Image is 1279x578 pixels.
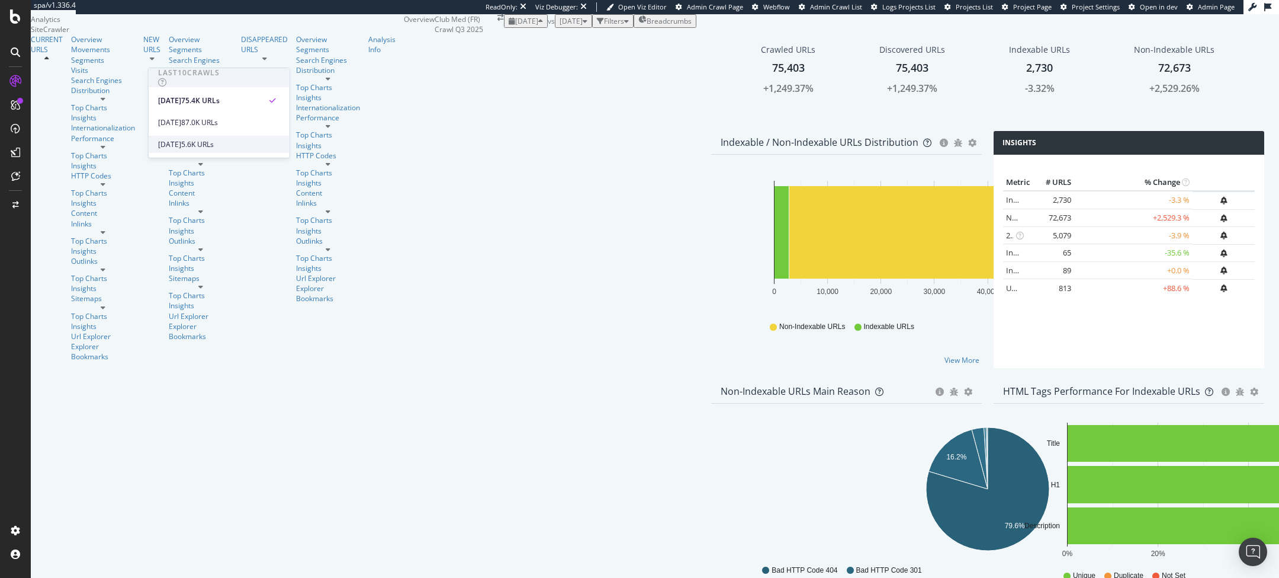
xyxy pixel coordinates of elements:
td: +0.0 % [1074,261,1193,279]
div: Overview [71,34,135,44]
span: Bad HTTP Code 404 [772,566,837,576]
button: [DATE] [555,14,592,28]
div: 75.4K URLs [181,95,220,106]
a: Content [71,208,135,218]
div: Top Charts [296,253,360,263]
text: 20% [1151,549,1165,557]
a: Open Viz Editor [606,2,667,12]
td: -3.9 % [1074,226,1193,244]
div: Open Intercom Messenger [1239,538,1267,566]
text: Title [1047,439,1061,448]
a: Insights [169,226,233,236]
div: Insights [296,140,360,151]
div: Top Charts [71,273,135,283]
a: Insights [71,246,135,256]
td: 65 [1027,244,1074,262]
a: Insights [169,263,233,273]
div: Last 10 Crawls [158,68,220,78]
a: Content [169,188,233,198]
a: Search Engines [296,55,347,65]
button: Filters [592,14,634,28]
text: 40,000 [977,288,999,296]
a: CURRENT URLS [31,34,63,55]
div: bell-plus [1220,250,1227,257]
a: Distribution [169,65,233,75]
a: Outlinks [71,256,135,266]
div: ReadOnly: [486,2,518,12]
div: 87.0K URLs [181,117,218,128]
a: Top Charts [71,103,135,113]
span: Webflow [763,2,790,11]
a: Insights [169,178,233,188]
div: Non-Indexable URLs Main Reason [721,385,870,397]
a: Indexable URLs [1006,194,1061,205]
a: Insights [71,113,135,123]
div: Filters [604,16,624,26]
a: Insights [71,283,135,293]
a: Inlinks [71,219,135,229]
a: Insights [296,92,360,103]
div: Segments [71,55,104,65]
a: Insights [296,226,360,236]
a: Top Charts [169,253,233,263]
button: Breadcrumbs [634,14,696,28]
div: Non-Indexable URLs [1134,44,1214,56]
a: Top Charts [169,168,233,178]
a: Overview [169,34,233,44]
a: NEW URLS [143,34,160,55]
a: Explorer Bookmarks [71,341,135,362]
a: Insights [71,161,135,171]
a: Internationalization [296,103,360,113]
a: Top Charts [71,188,135,198]
a: Url Explorer [296,273,360,283]
div: Insights [296,178,360,188]
a: View More [944,355,979,365]
a: Sitemaps [169,273,233,283]
span: Open Viz Editor [618,2,667,11]
span: Projects List [956,2,993,11]
div: Top Charts [296,82,360,92]
a: 2xx URLs [1006,230,1038,241]
div: circle-info [936,388,944,396]
a: Explorer Bookmarks [169,321,233,341]
a: Inlinks [169,198,233,208]
a: Content [296,188,360,198]
a: Movements [71,44,135,55]
a: HTTP Codes [296,151,360,161]
a: Top Charts [296,168,360,178]
div: [DATE] [158,95,181,106]
div: Top Charts [71,311,135,321]
div: Top Charts [71,151,135,161]
div: +1,249.37% [763,82,814,95]
div: Analytics [31,14,404,24]
a: Top Charts [169,215,233,225]
span: vs [548,16,555,26]
div: SiteCrawler [31,24,404,34]
a: Insights [71,321,135,331]
div: Top Charts [71,236,135,246]
a: Insights [296,263,360,273]
td: -35.6 % [1074,244,1193,262]
text: 16.2% [946,453,966,461]
div: Url Explorer [169,311,233,321]
div: Overview [296,34,360,44]
a: Segments [296,44,329,55]
a: Non-Indexable URLs [1006,212,1078,223]
button: [DATE] [504,14,548,28]
a: Admin Crawl List [799,2,862,12]
td: 72,673 [1027,209,1074,227]
a: HTTP Codes [71,171,135,181]
div: Visits [71,65,88,75]
div: gear [964,388,972,396]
